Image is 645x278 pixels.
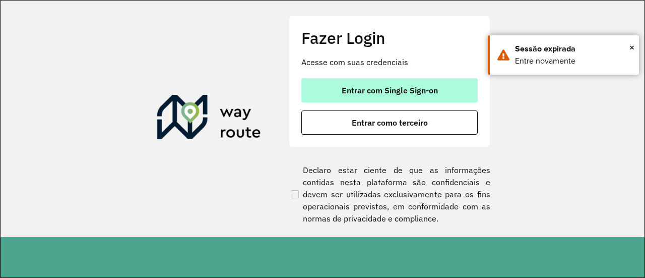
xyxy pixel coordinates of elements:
[301,110,478,135] button: button
[515,55,631,67] div: Entre novamente
[629,40,634,55] button: Close
[342,86,438,94] span: Entrar com Single Sign-on
[157,95,261,143] img: Roteirizador AmbevTech
[515,43,631,55] div: Sessão expirada
[629,40,634,55] span: ×
[301,28,478,47] h2: Fazer Login
[289,164,490,225] label: Declaro estar ciente de que as informações contidas nesta plataforma são confidenciais e devem se...
[301,78,478,102] button: button
[301,56,478,68] p: Acesse com suas credenciais
[352,119,428,127] span: Entrar como terceiro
